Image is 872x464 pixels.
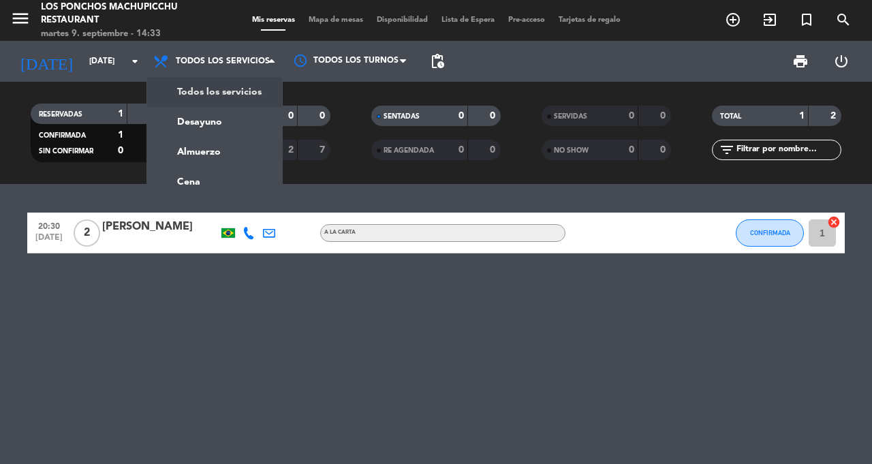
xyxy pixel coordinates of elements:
div: Los Ponchos Machupicchu Restaurant [41,1,208,27]
span: SERVIDAS [554,113,587,120]
span: SIN CONFIRMAR [39,148,93,155]
i: cancel [827,215,841,229]
span: Lista de Espera [435,16,501,24]
a: Desayuno [147,107,282,137]
span: 2 [74,219,100,247]
button: CONFIRMADA [736,219,804,247]
i: arrow_drop_down [127,53,143,69]
strong: 0 [320,111,328,121]
strong: 0 [490,111,498,121]
span: [DATE] [32,233,66,249]
i: search [835,12,852,28]
strong: 1 [799,111,805,121]
i: menu [10,8,31,29]
button: menu [10,8,31,33]
strong: 7 [320,145,328,155]
span: Disponibilidad [370,16,435,24]
strong: 2 [830,111,839,121]
div: LOG OUT [821,41,862,82]
span: NO SHOW [554,147,589,154]
span: RESERVADAS [39,111,82,118]
strong: 0 [288,111,294,121]
span: A la carta [324,230,356,235]
div: martes 9. septiembre - 14:33 [41,27,208,41]
a: Todos los servicios [147,77,282,107]
strong: 0 [490,145,498,155]
strong: 1 [118,109,123,119]
strong: 1 [118,130,123,140]
span: Mapa de mesas [302,16,370,24]
a: Cena [147,167,282,197]
strong: 0 [629,145,634,155]
strong: 0 [660,145,668,155]
span: SENTADAS [384,113,420,120]
span: TOTAL [720,113,741,120]
span: Mis reservas [245,16,302,24]
strong: 0 [118,146,123,155]
span: Todos los servicios [176,57,270,66]
strong: 0 [629,111,634,121]
a: Almuerzo [147,137,282,167]
span: 20:30 [32,217,66,233]
i: [DATE] [10,46,82,76]
i: filter_list [719,142,735,158]
span: CONFIRMADA [750,229,790,236]
strong: 0 [660,111,668,121]
span: RE AGENDADA [384,147,434,154]
span: pending_actions [429,53,446,69]
strong: 0 [458,111,464,121]
i: exit_to_app [762,12,778,28]
strong: 0 [458,145,464,155]
span: CONFIRMADA [39,132,86,139]
i: add_circle_outline [725,12,741,28]
i: turned_in_not [798,12,815,28]
strong: 2 [288,145,294,155]
span: Pre-acceso [501,16,552,24]
i: power_settings_new [833,53,850,69]
div: [PERSON_NAME] [102,218,218,236]
span: print [792,53,809,69]
span: Tarjetas de regalo [552,16,627,24]
input: Filtrar por nombre... [735,142,841,157]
